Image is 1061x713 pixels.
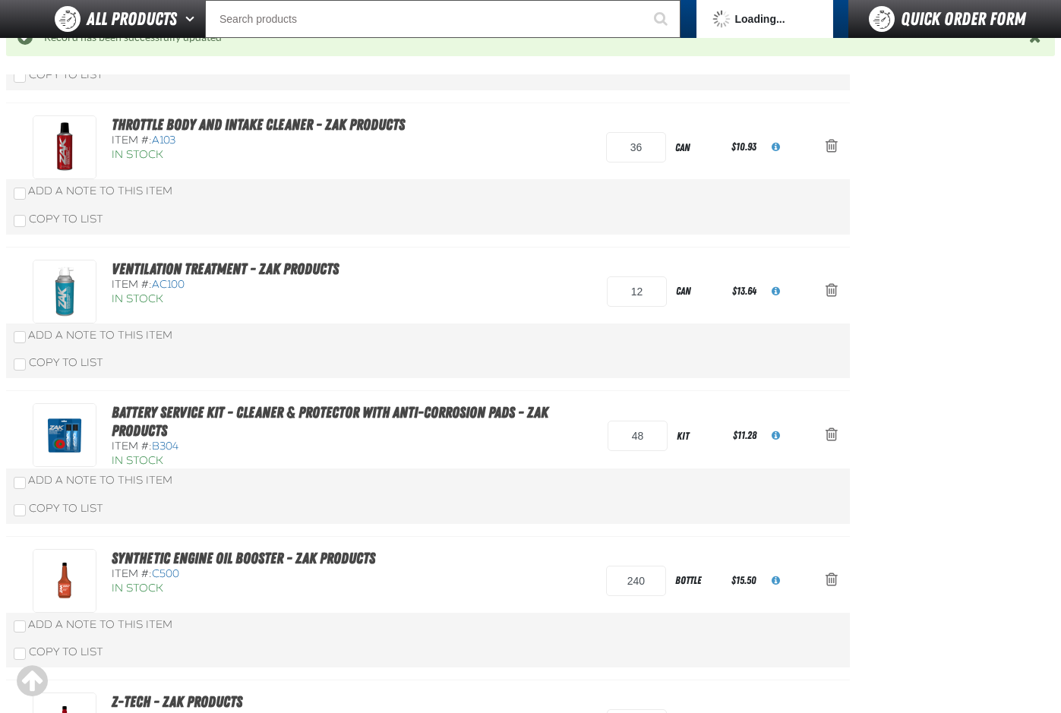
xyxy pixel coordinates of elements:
[666,563,728,598] div: bottle
[15,664,49,698] div: Scroll to the top
[152,567,179,580] span: C500
[759,419,792,453] button: View All Prices for B304
[733,429,756,441] span: $11.28
[731,574,756,586] span: $15.50
[112,567,397,582] div: Item #:
[668,419,730,453] div: kit
[606,132,666,162] input: Product Quantity
[112,292,397,307] div: In Stock
[28,474,172,487] span: Add a Note to This Item
[14,356,103,369] label: Copy To List
[28,185,172,197] span: Add a Note to This Item
[813,419,850,453] button: Action Remove Battery Service Kit - Cleaner &amp; Protector with Anti-Corrosion Pads - ZAK Produc...
[28,618,172,631] span: Add a Note to This Item
[667,274,729,308] div: can
[712,10,817,28] div: Loading...
[606,566,666,596] input: Product Quantity
[731,140,756,153] span: $10.93
[112,260,339,278] a: Ventilation Treatment - ZAK Products
[14,213,103,226] label: Copy To List
[14,68,103,81] label: Copy To List
[14,620,26,633] input: Add a Note to This Item
[112,278,397,292] div: Item #:
[28,329,172,342] span: Add a Note to This Item
[14,645,103,658] label: Copy To List
[732,285,756,297] span: $13.64
[112,692,242,711] a: Z-Tech - ZAK Products
[112,403,548,440] a: Battery Service Kit - Cleaner & Protector with Anti-Corrosion Pads - ZAK Products
[666,131,728,165] div: can
[607,276,667,307] input: Product Quantity
[14,502,103,515] label: Copy To List
[152,134,175,147] span: A103
[608,421,668,451] input: Product Quantity
[112,549,375,567] a: Synthetic Engine Oil Booster - ZAK Products
[112,454,592,468] div: In Stock
[14,504,26,516] input: Copy To List
[813,131,850,164] button: Action Remove Throttle Body and Intake Cleaner - ZAK Products from Shopping Cart
[14,188,26,200] input: Add a Note to This Item
[14,358,26,371] input: Copy To List
[112,134,405,148] div: Item #:
[112,115,405,134] a: Throttle Body and Intake Cleaner - ZAK Products
[759,275,792,308] button: View All Prices for AC100
[14,331,26,343] input: Add a Note to This Item
[14,71,26,83] input: Copy To List
[87,5,177,33] span: All Products
[813,275,850,308] button: Action Remove Ventilation Treatment - ZAK Products from Shopping Cart
[14,648,26,660] input: Copy To List
[14,477,26,489] input: Add a Note to This Item
[14,215,26,227] input: Copy To List
[112,582,397,596] div: In Stock
[759,131,792,164] button: View All Prices for A103
[152,278,185,291] span: AC100
[813,564,850,598] button: Action Remove Synthetic Engine Oil Booster - ZAK Products from Shopping Cart
[759,564,792,598] button: View All Prices for C500
[112,440,592,454] div: Item #:
[112,148,405,162] div: In Stock
[152,440,178,453] span: B304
